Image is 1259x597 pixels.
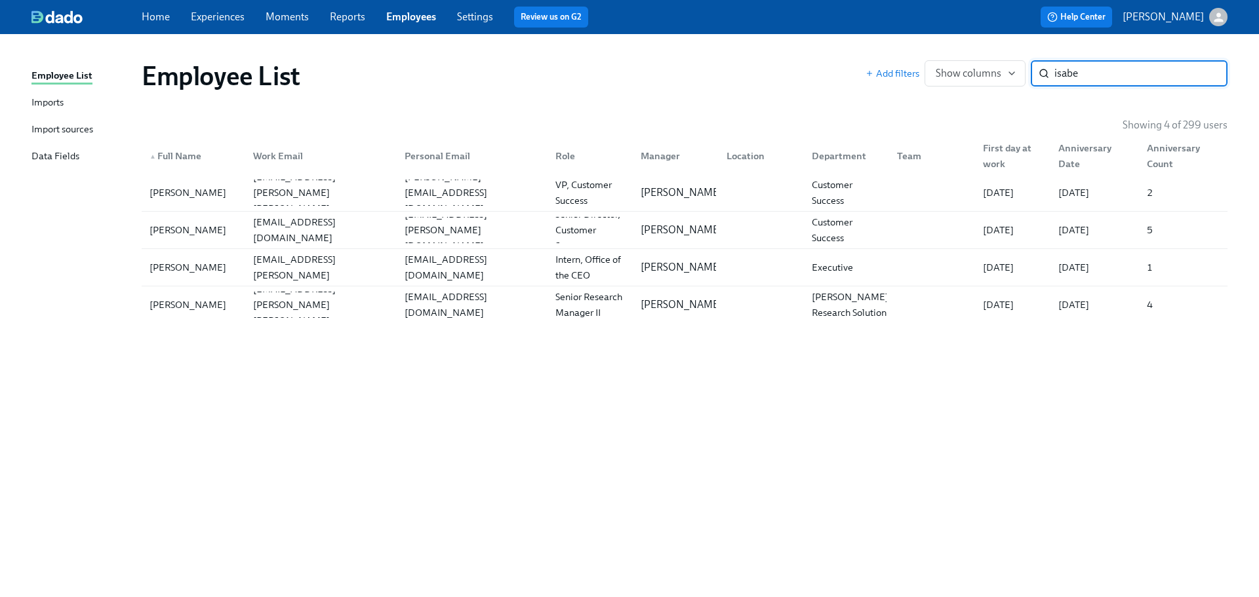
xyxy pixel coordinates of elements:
a: Experiences [191,10,245,23]
a: Moments [266,10,309,23]
a: Review us on G2 [521,10,582,24]
div: [DATE] [978,222,1048,238]
div: Customer Success [807,214,887,246]
button: Help Center [1041,7,1112,28]
span: Help Center [1047,10,1106,24]
button: Add filters [866,67,919,80]
div: Full Name [144,148,243,164]
p: [PERSON_NAME] [1123,10,1204,24]
div: ▲Full Name [144,143,243,169]
p: [PERSON_NAME] [641,223,722,237]
div: [EMAIL_ADDRESS][PERSON_NAME][DOMAIN_NAME] [399,206,545,254]
div: Work Email [243,143,393,169]
input: Search by name [1054,60,1228,87]
div: [PERSON_NAME] [144,222,243,238]
div: Anniversary Date [1048,143,1136,169]
div: [PERSON_NAME][EMAIL_ADDRESS][PERSON_NAME][DOMAIN_NAME] [248,236,393,299]
p: Showing 4 of 299 users [1123,118,1228,132]
div: Personal Email [394,143,545,169]
div: [DATE] [1053,297,1136,313]
div: [DATE] [1053,185,1136,201]
a: [PERSON_NAME][PERSON_NAME][EMAIL_ADDRESS][PERSON_NAME][PERSON_NAME][DOMAIN_NAME][PERSON_NAME][EMA... [142,174,1228,212]
a: Import sources [31,122,131,138]
div: [EMAIL_ADDRESS][DOMAIN_NAME] [248,214,393,246]
a: Home [142,10,170,23]
p: [PERSON_NAME] [641,260,722,275]
button: [PERSON_NAME] [1123,8,1228,26]
a: Employee List [31,68,131,85]
div: Anniversary Count [1142,140,1225,172]
button: Review us on G2 [514,7,588,28]
a: Imports [31,95,131,111]
div: Department [801,143,887,169]
a: Data Fields [31,149,131,165]
div: [PERSON_NAME], Research Solutions [807,289,896,320]
div: Role [550,148,630,164]
div: [PERSON_NAME] [144,260,243,275]
p: [PERSON_NAME] [641,185,722,200]
div: Senior Director, Customer Success [550,206,630,254]
div: Personal Email [399,148,545,164]
div: Team [892,148,972,164]
div: Team [887,143,972,169]
span: ▲ [150,153,156,160]
div: [EMAIL_ADDRESS][DOMAIN_NAME] [399,289,545,320]
div: Department [807,148,887,164]
div: VP, Customer Success [550,177,630,208]
div: Intern, Office of the CEO [550,252,630,283]
div: [PERSON_NAME][EMAIL_ADDRESS][DOMAIN_NAME] [399,169,545,216]
div: Data Fields [31,149,79,165]
div: Work Email [248,148,393,164]
div: Anniversary Count [1136,143,1225,169]
div: [EMAIL_ADDRESS][DOMAIN_NAME] [399,252,545,283]
div: Role [545,143,630,169]
button: Show columns [925,60,1026,87]
div: [DATE] [978,260,1048,275]
div: [DATE] [978,297,1048,313]
div: 4 [1142,297,1225,313]
a: Reports [330,10,365,23]
div: [PERSON_NAME][PERSON_NAME][EMAIL_ADDRESS][PERSON_NAME][DOMAIN_NAME][EMAIL_ADDRESS][DOMAIN_NAME]In... [142,249,1228,286]
div: [PERSON_NAME] [144,185,243,201]
div: [PERSON_NAME][EMAIL_ADDRESS][PERSON_NAME][PERSON_NAME][DOMAIN_NAME] [248,153,393,232]
div: [DATE] [978,185,1048,201]
div: Customer Success [807,177,887,208]
div: Executive [807,260,887,275]
a: [PERSON_NAME][EMAIL_ADDRESS][DOMAIN_NAME][EMAIL_ADDRESS][PERSON_NAME][DOMAIN_NAME]Senior Director... [142,212,1228,249]
a: Employees [386,10,436,23]
a: [PERSON_NAME][PERSON_NAME][EMAIL_ADDRESS][PERSON_NAME][DOMAIN_NAME][EMAIL_ADDRESS][DOMAIN_NAME]In... [142,249,1228,286]
a: [PERSON_NAME][PERSON_NAME][EMAIL_ADDRESS][PERSON_NAME][PERSON_NAME][DOMAIN_NAME][EMAIL_ADDRESS][D... [142,286,1228,323]
a: Settings [457,10,493,23]
div: First day at work [972,143,1048,169]
div: 5 [1142,222,1225,238]
div: Employee List [31,68,92,85]
h1: Employee List [142,60,300,92]
div: [DATE] [1053,260,1136,275]
span: Show columns [936,67,1014,80]
div: Senior Research Manager II [550,289,630,320]
div: Anniversary Date [1053,140,1136,172]
img: dado [31,10,83,24]
div: 2 [1142,185,1225,201]
div: Location [716,143,801,169]
div: Manager [630,143,715,169]
div: [PERSON_NAME] [144,297,243,313]
div: Import sources [31,122,93,138]
div: 1 [1142,260,1225,275]
div: Location [721,148,801,164]
a: dado [31,10,142,24]
p: [PERSON_NAME] [641,298,722,312]
div: Manager [635,148,715,164]
div: Imports [31,95,64,111]
div: [PERSON_NAME][PERSON_NAME][EMAIL_ADDRESS][PERSON_NAME][PERSON_NAME][DOMAIN_NAME][PERSON_NAME][EMA... [142,174,1228,211]
div: [DATE] [1053,222,1136,238]
div: [PERSON_NAME][EMAIL_ADDRESS][PERSON_NAME][PERSON_NAME][DOMAIN_NAME] [248,265,393,344]
div: First day at work [978,140,1048,172]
